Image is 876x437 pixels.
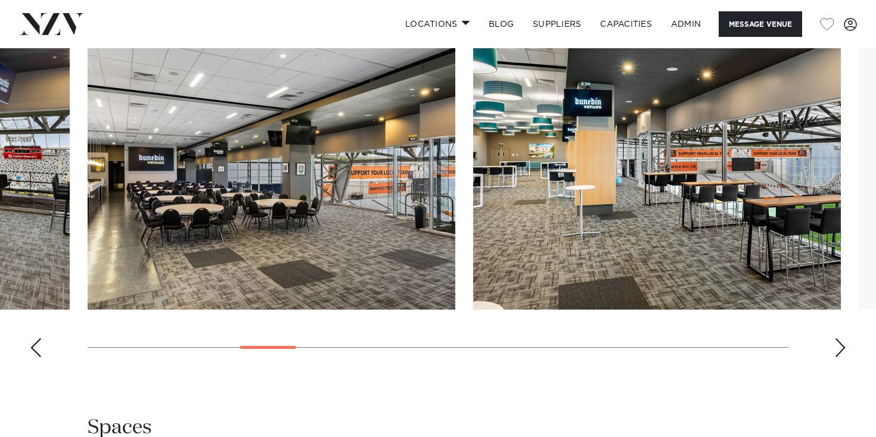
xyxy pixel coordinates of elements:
a: ADMIN [661,11,710,37]
swiper-slide: 6 / 23 [88,40,455,310]
swiper-slide: 7 / 23 [473,40,841,310]
img: nzv-logo.png [19,13,84,35]
a: Locations [396,11,479,37]
a: BLOG [479,11,523,37]
button: Message Venue [719,11,802,37]
a: Capacities [591,11,661,37]
a: SUPPLIERS [523,11,591,37]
